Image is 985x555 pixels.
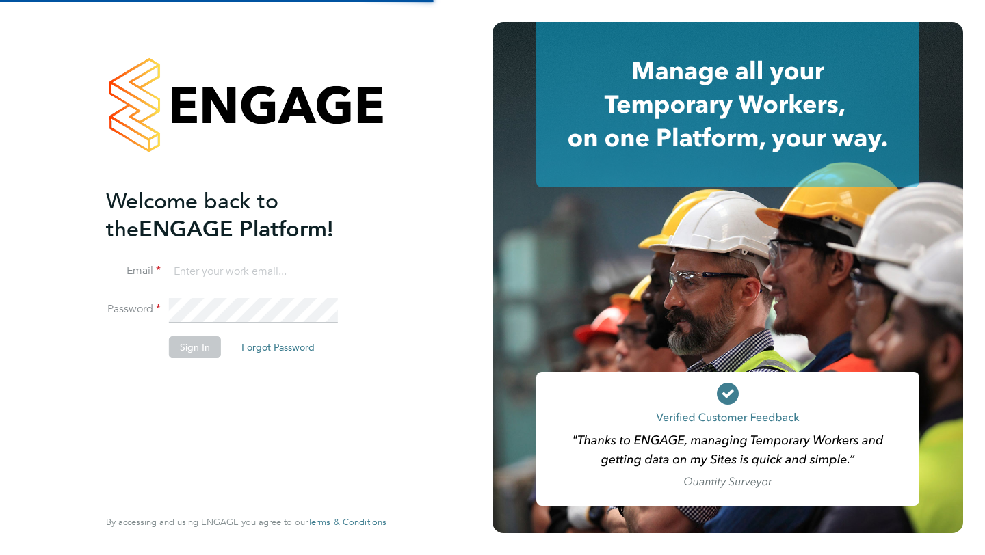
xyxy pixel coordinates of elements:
span: Terms & Conditions [308,516,386,528]
span: Welcome back to the [106,188,278,243]
h2: ENGAGE Platform! [106,187,373,243]
button: Forgot Password [231,336,326,358]
span: By accessing and using ENGAGE you agree to our [106,516,386,528]
label: Password [106,302,161,316]
a: Terms & Conditions [308,517,386,528]
label: Email [106,264,161,278]
input: Enter your work email... [169,260,338,284]
button: Sign In [169,336,221,358]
